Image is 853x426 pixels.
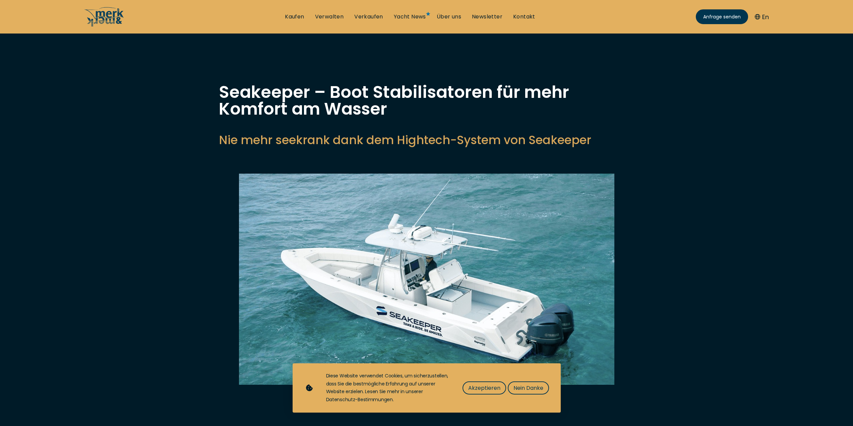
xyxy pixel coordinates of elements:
[326,372,449,404] div: Diese Website verwendet Cookies, um sicherzustellen, dass Sie die bestmögliche Erfahrung auf unse...
[696,9,748,24] a: Anfrage senden
[513,384,543,392] span: Nein Danke
[285,13,304,20] a: Kaufen
[394,13,426,20] a: Yacht News
[219,133,634,147] p: Nie mehr seekrank dank dem Hightech-System von Seakeeper
[513,13,535,20] a: Kontakt
[703,13,741,20] span: Anfrage senden
[472,13,502,20] a: Newsletter
[354,13,383,20] a: Verkaufen
[463,381,506,394] button: Akzeptieren
[315,13,344,20] a: Verwalten
[508,381,549,394] button: Nein Danke
[239,174,614,385] img: Merk&Merk
[219,84,634,117] h1: Seakeeper – Boot Stabilisatoren für mehr Komfort am Wasser
[755,12,769,21] button: En
[437,13,461,20] a: Über uns
[468,384,500,392] span: Akzeptieren
[326,396,393,403] a: Datenschutz-Bestimmungen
